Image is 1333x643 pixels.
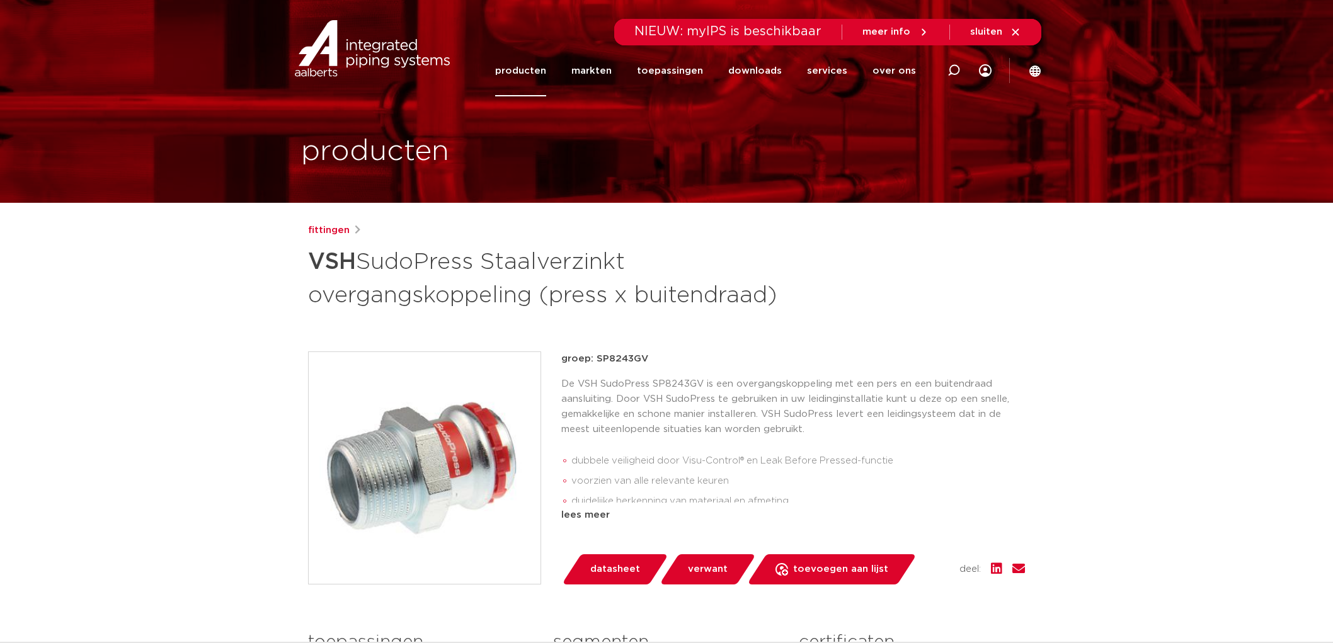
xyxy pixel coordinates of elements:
[793,559,888,579] span: toevoegen aan lijst
[872,45,916,96] a: over ons
[728,45,782,96] a: downloads
[571,471,1025,491] li: voorzien van alle relevante keuren
[979,45,992,96] div: my IPS
[301,132,449,172] h1: producten
[495,45,916,96] nav: Menu
[959,562,981,577] span: deel:
[561,377,1025,437] p: De VSH SudoPress SP8243GV is een overgangskoppeling met een pers en een buitendraad aansluiting. ...
[659,554,756,584] a: verwant
[862,27,910,37] span: meer info
[970,26,1021,38] a: sluiten
[634,25,821,38] span: NIEUW: myIPS is beschikbaar
[637,45,703,96] a: toepassingen
[561,554,668,584] a: datasheet
[571,491,1025,511] li: duidelijke herkenning van materiaal en afmeting
[970,27,1002,37] span: sluiten
[807,45,847,96] a: services
[688,559,728,579] span: verwant
[561,508,1025,523] div: lees meer
[571,45,612,96] a: markten
[308,243,781,311] h1: SudoPress Staalverzinkt overgangskoppeling (press x buitendraad)
[308,223,350,238] a: fittingen
[862,26,929,38] a: meer info
[590,559,640,579] span: datasheet
[571,451,1025,471] li: dubbele veiligheid door Visu-Control® en Leak Before Pressed-functie
[495,45,546,96] a: producten
[308,251,356,273] strong: VSH
[561,351,1025,367] p: groep: SP8243GV
[309,352,541,584] img: Product Image for VSH SudoPress Staalverzinkt overgangskoppeling (press x buitendraad)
